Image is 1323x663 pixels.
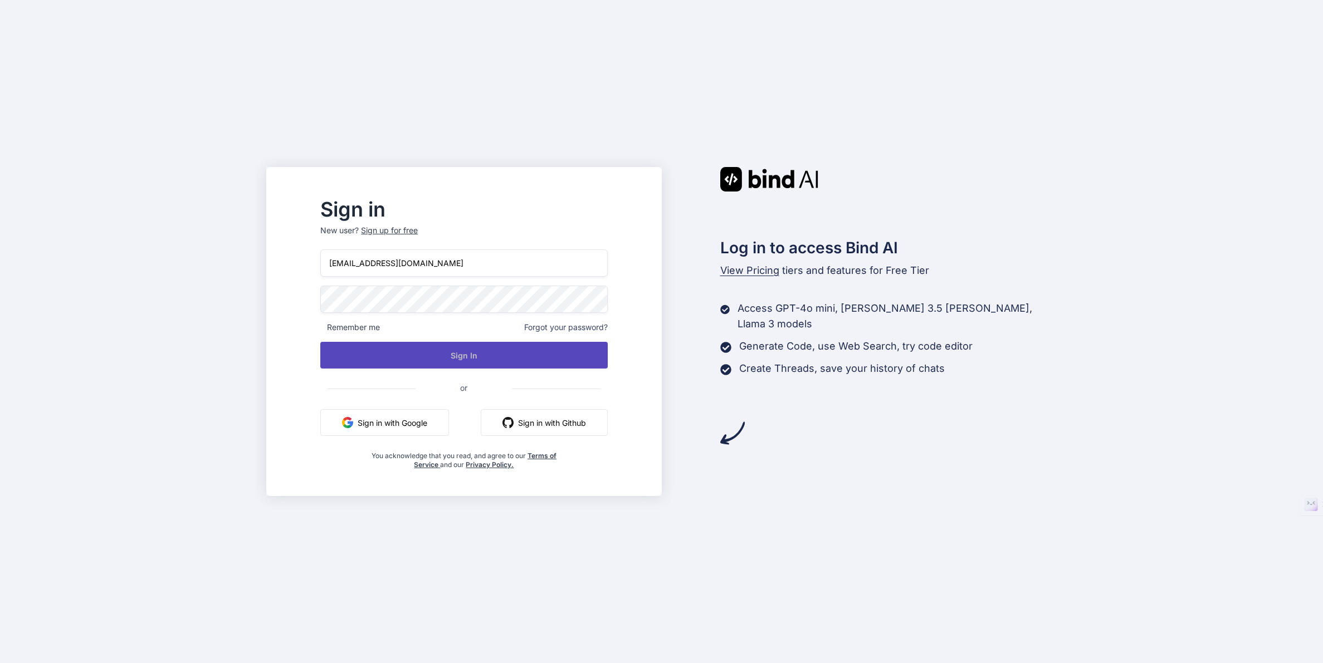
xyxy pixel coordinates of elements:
div: You acknowledge that you read, and agree to our and our [368,445,560,469]
button: Sign in with Google [320,409,449,436]
button: Sign In [320,342,607,369]
span: or [416,374,512,401]
p: Generate Code, use Web Search, try code editor [739,338,973,354]
h2: Log in to access Bind AI [720,236,1057,259]
button: Sign in with Github [481,409,608,436]
p: Access GPT-4o mini, [PERSON_NAME] 3.5 [PERSON_NAME], Llama 3 models [738,301,1057,332]
span: View Pricing [720,264,779,276]
span: Forgot your password? [524,322,608,333]
a: Privacy Policy. [466,460,514,469]
span: Remember me [320,322,380,333]
p: New user? [320,225,607,249]
p: Create Threads, save your history of chats [739,361,945,376]
div: Sign up for free [361,225,418,236]
img: google [342,417,353,428]
p: tiers and features for Free Tier [720,263,1057,278]
img: Bind AI logo [720,167,818,191]
h2: Sign in [320,200,607,218]
img: arrow [720,421,745,445]
input: Login or Email [320,249,607,277]
img: github [502,417,514,428]
a: Terms of Service [414,451,556,469]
